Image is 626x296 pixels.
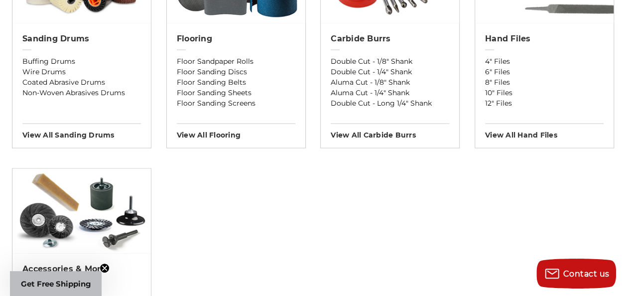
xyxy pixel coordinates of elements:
[331,98,449,108] a: Double Cut - Long 1/4" Shank
[331,123,449,139] h3: View All carbide burrs
[10,271,102,296] div: Get Free ShippingClose teaser
[485,33,604,43] h2: Hand Files
[22,123,141,139] h3: View All sanding drums
[331,33,449,43] h2: Carbide Burrs
[485,98,604,108] a: 12" Files
[22,77,141,87] a: Coated Abrasive Drums
[563,269,610,279] span: Contact us
[331,56,449,66] a: Double Cut - 1/8" Shank
[177,87,295,98] a: Floor Sanding Sheets
[177,123,295,139] h3: View All flooring
[485,77,604,87] a: 8" Files
[22,56,141,66] a: Buffing Drums
[177,66,295,77] a: Floor Sanding Discs
[12,168,151,253] img: Accessories & More
[22,87,141,98] a: Non-Woven Abrasives Drums
[536,259,616,289] button: Contact us
[177,33,295,43] h2: Flooring
[331,77,449,87] a: Aluma Cut - 1/8" Shank
[485,123,604,139] h3: View All hand files
[485,87,604,98] a: 10" Files
[100,263,110,273] button: Close teaser
[22,264,141,274] h2: Accessories & More
[331,66,449,77] a: Double Cut - 1/4" Shank
[22,33,141,43] h2: Sanding Drums
[21,279,91,289] span: Get Free Shipping
[331,87,449,98] a: Aluma Cut - 1/4" Shank
[22,66,141,77] a: Wire Drums
[177,77,295,87] a: Floor Sanding Belts
[177,98,295,108] a: Floor Sanding Screens
[485,56,604,66] a: 4" Files
[485,66,604,77] a: 6" Files
[177,56,295,66] a: Floor Sandpaper Rolls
